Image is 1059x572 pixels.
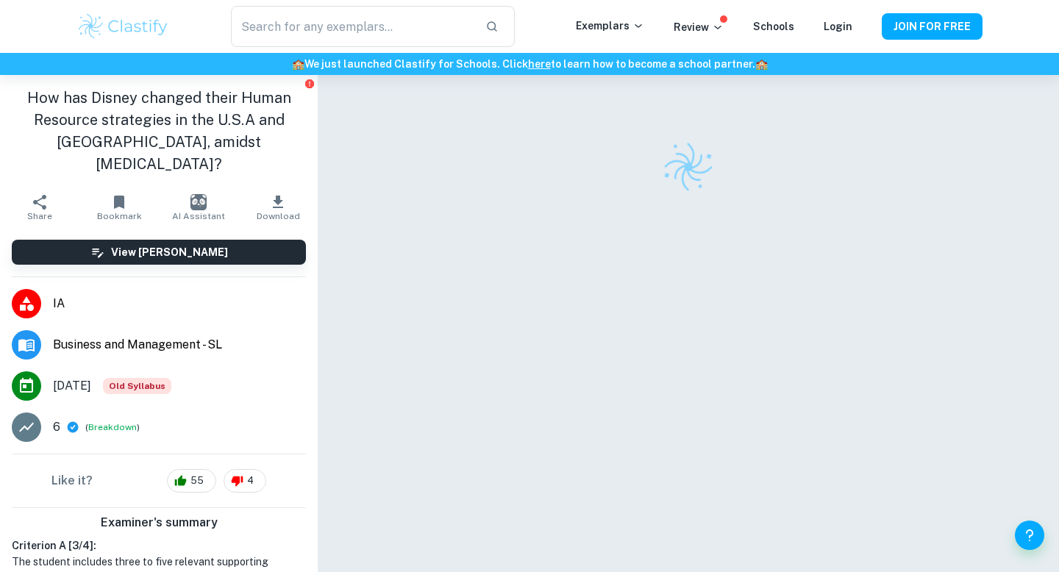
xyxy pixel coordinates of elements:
h6: Like it? [51,472,93,490]
span: [DATE] [53,377,91,395]
a: Login [824,21,852,32]
h6: Criterion A [ 3 / 4 ]: [12,537,306,554]
img: AI Assistant [190,194,207,210]
span: Old Syllabus [103,378,171,394]
span: 🏫 [292,58,304,70]
button: Help and Feedback [1015,521,1044,550]
span: AI Assistant [172,211,225,221]
p: Review [674,19,724,35]
img: Clastify logo [657,135,721,199]
button: AI Assistant [159,187,238,228]
div: 4 [224,469,266,493]
span: 4 [239,473,262,488]
a: here [528,58,551,70]
div: 55 [167,469,216,493]
span: 🏫 [755,58,768,70]
p: 6 [53,418,60,436]
span: Share [27,211,52,221]
button: View [PERSON_NAME] [12,240,306,265]
p: Exemplars [576,18,644,34]
button: Breakdown [88,421,137,434]
img: Clastify logo [76,12,170,41]
span: 55 [182,473,212,488]
button: Report issue [304,78,315,89]
span: Bookmark [97,211,142,221]
a: Schools [753,21,794,32]
h6: We just launched Clastify for Schools. Click to learn how to become a school partner. [3,56,1056,72]
span: ( ) [85,421,140,435]
button: JOIN FOR FREE [882,13,983,40]
span: Business and Management - SL [53,336,306,354]
div: Starting from the May 2024 session, the Business IA requirements have changed. It's OK to refer t... [103,378,171,394]
button: Bookmark [79,187,159,228]
h6: View [PERSON_NAME] [111,244,228,260]
button: Download [238,187,318,228]
h6: Examiner's summary [6,514,312,532]
h1: How has Disney changed their Human Resource strategies in the U.S.A and [GEOGRAPHIC_DATA], amidst... [12,87,306,175]
span: IA [53,295,306,312]
input: Search for any exemplars... [231,6,474,47]
span: Download [257,211,300,221]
